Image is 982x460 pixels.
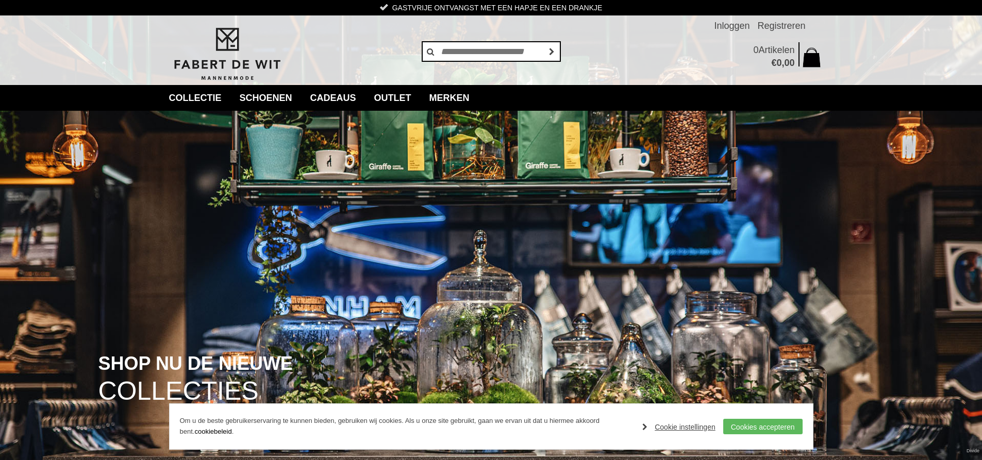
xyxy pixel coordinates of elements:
a: Inloggen [714,15,750,36]
a: Merken [422,85,477,111]
a: Divide [967,445,979,457]
span: € [771,58,776,68]
img: Fabert de Wit [169,26,285,82]
span: 00 [784,58,794,68]
p: Om u de beste gebruikerservaring te kunnen bieden, gebruiken wij cookies. Als u onze site gebruik... [180,416,633,437]
a: Cookies accepteren [723,419,803,434]
span: , [781,58,784,68]
a: Cadeaus [303,85,364,111]
span: 0 [753,45,758,55]
a: Cookie instellingen [642,419,715,435]
a: cookiebeleid [194,428,231,435]
a: Schoenen [232,85,300,111]
span: SHOP NU DE NIEUWE [98,354,293,373]
a: collectie [161,85,229,111]
span: Artikelen [758,45,794,55]
a: Registreren [757,15,805,36]
span: COLLECTIES [98,378,259,404]
span: 0 [776,58,781,68]
a: Outlet [367,85,419,111]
